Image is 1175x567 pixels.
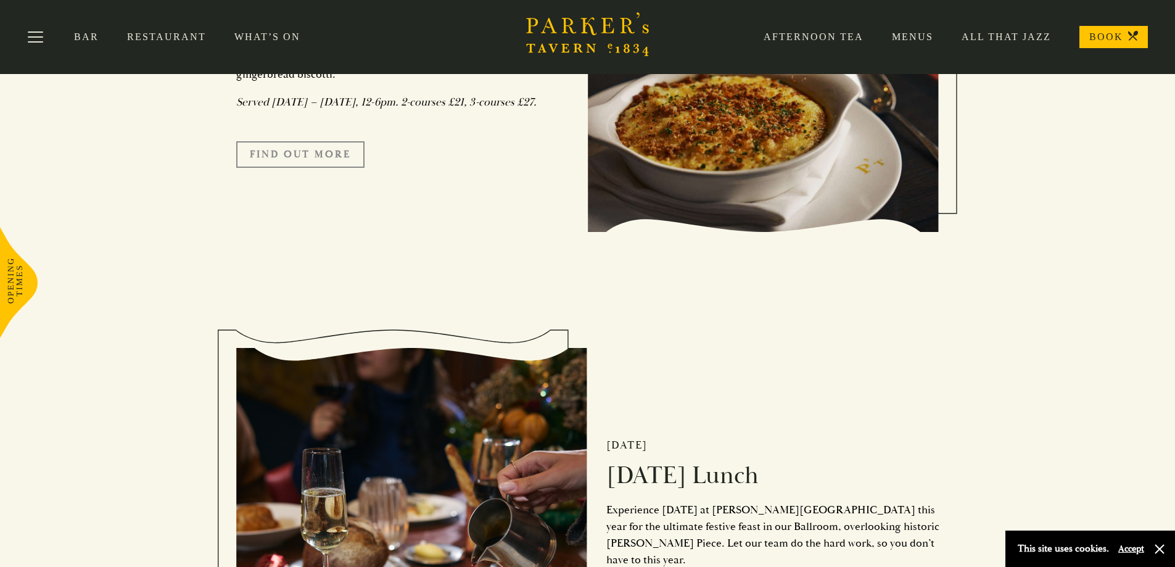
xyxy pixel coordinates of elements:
em: Served [DATE] – [DATE], 12-6pm. 2-courses £21, 3-courses £27. [236,95,537,109]
button: Accept [1118,543,1144,555]
h2: [DATE] Lunch [606,461,939,490]
a: FIND OUT MORE [236,141,365,167]
p: This site uses cookies. [1018,540,1109,558]
button: Close and accept [1153,543,1166,555]
h2: [DATE] [606,439,939,452]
